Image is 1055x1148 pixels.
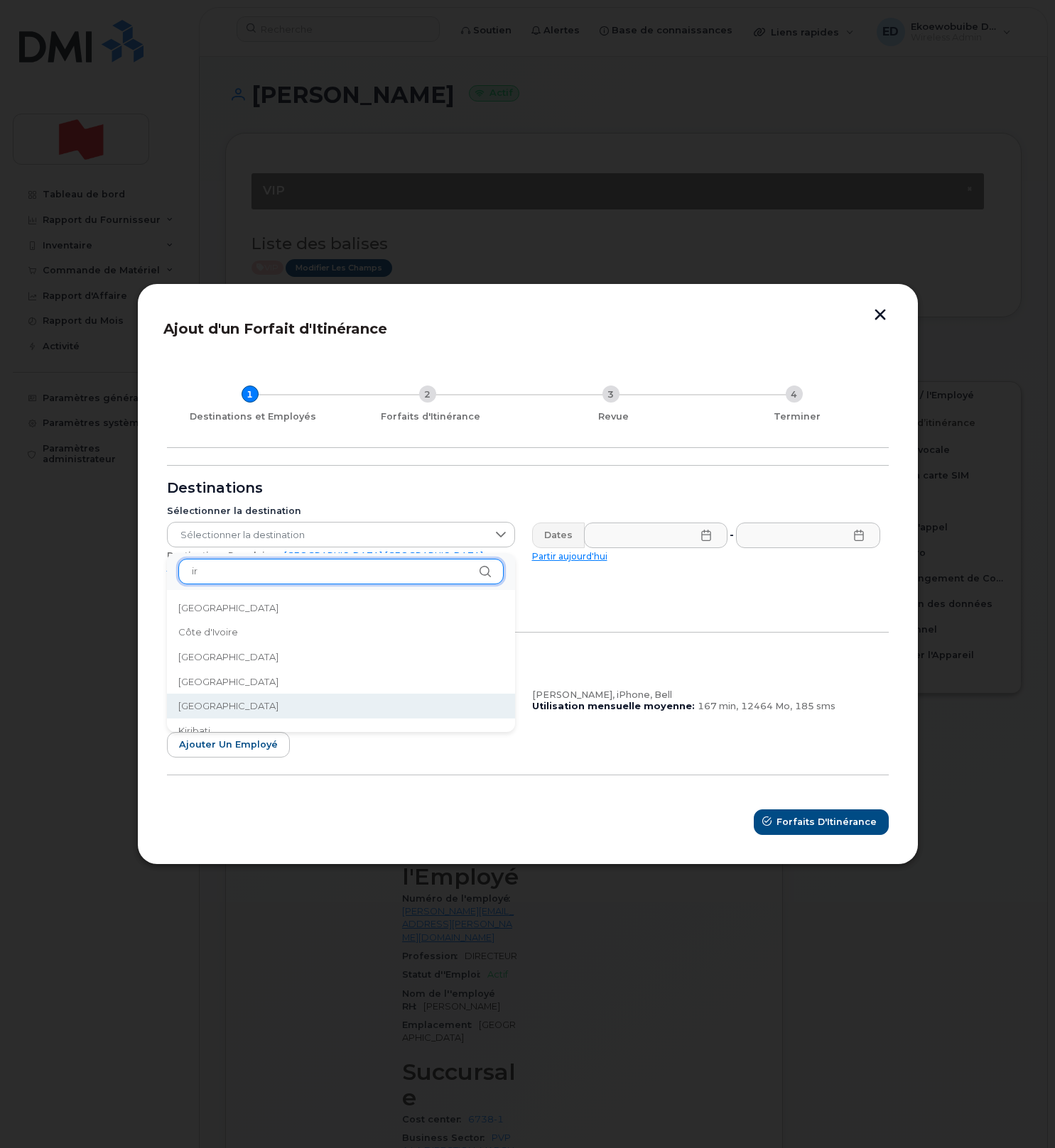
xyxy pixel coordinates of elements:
[777,815,877,829] span: Forfaits d'Itinérance
[385,550,483,561] a: [GEOGRAPHIC_DATA]
[178,699,278,713] span: [GEOGRAPHIC_DATA]
[167,620,515,645] li: Côte d'Ivoire
[167,650,889,661] div: Employés
[167,590,515,798] ul: Liste des options
[584,523,728,548] input: Veuillez remplir ce champ
[698,701,738,711] span: 167 min,
[532,551,607,562] a: Partir aujourd'hui
[178,625,238,639] span: Côte d'Ivoire
[178,675,278,689] span: [GEOGRAPHIC_DATA]
[419,386,436,403] div: 2
[167,483,889,494] div: Destinations
[167,669,515,694] li: Irak
[284,550,382,561] a: [GEOGRAPHIC_DATA]
[754,809,889,835] button: Forfaits d'Itinérance
[602,386,620,403] div: 3
[736,523,880,548] input: Veuillez remplir ce champ
[178,650,278,664] span: [GEOGRAPHIC_DATA]
[167,550,281,561] span: Destinations Populaires:
[178,601,278,615] span: [GEOGRAPHIC_DATA]
[532,689,880,701] div: [PERSON_NAME], iPhone, Bell
[163,320,387,337] span: Ajout d'un Forfait d'Itinérance
[727,523,737,548] div: -
[711,411,883,422] div: Terminer
[167,645,515,669] li: Iran
[786,386,803,403] div: 4
[178,724,210,738] span: Kiribati
[795,701,835,711] span: 185 sms
[179,738,278,751] span: Ajouter un employé
[741,701,792,711] span: 12464 Mo,
[167,694,515,718] li: Irlande
[532,701,695,711] b: Utilisation mensuelle moyenne:
[528,411,700,422] div: Revue
[345,411,516,422] div: Forfaits d'Itinérance
[167,505,515,517] div: Sélectionner la destination
[168,523,487,548] span: Sélectionner la destination
[167,732,290,758] button: Ajouter un employé
[167,596,515,621] li: Birmanie
[167,718,515,743] li: Kiribati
